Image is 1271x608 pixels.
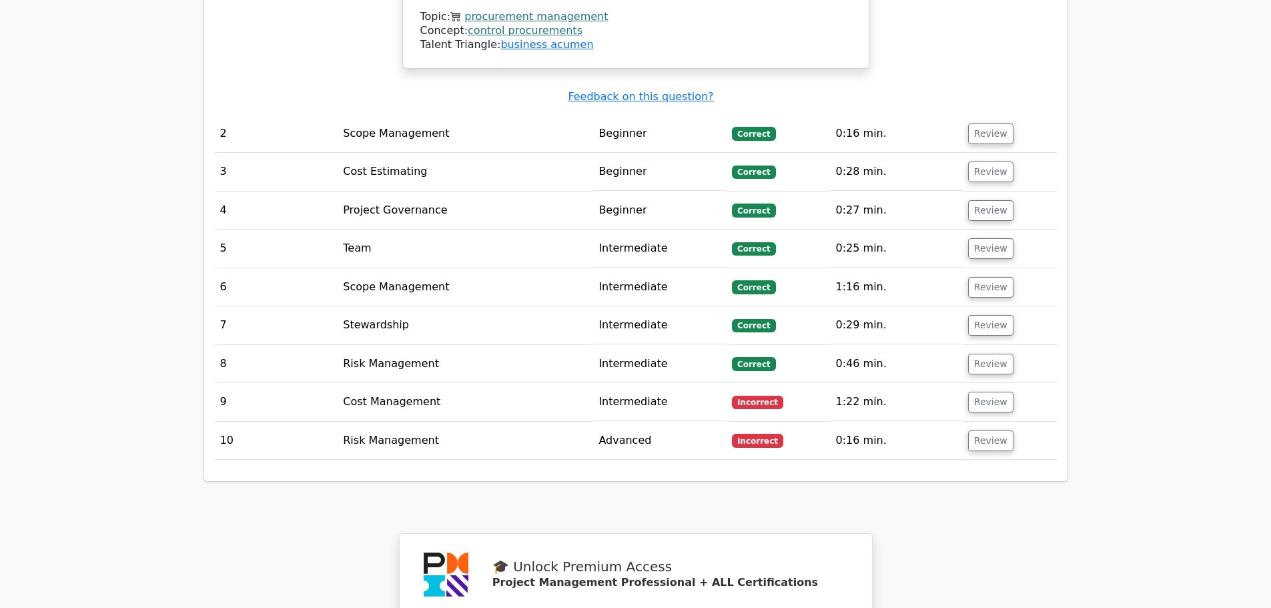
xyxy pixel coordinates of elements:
button: Review [968,238,1013,259]
a: Feedback on this question? [568,90,713,103]
td: Scope Management [338,115,593,153]
td: 5 [215,230,338,268]
td: 4 [215,192,338,230]
button: Review [968,354,1013,374]
button: Review [968,162,1013,182]
span: Correct [732,127,775,140]
td: Advanced [593,422,727,460]
span: Correct [732,204,775,217]
td: Intermediate [593,383,727,421]
td: Risk Management [338,345,593,383]
div: Talent Triangle: [420,10,851,51]
td: 6 [215,268,338,306]
td: 9 [215,383,338,421]
td: Intermediate [593,345,727,383]
td: Intermediate [593,306,727,344]
a: business acumen [500,38,593,51]
button: Review [968,123,1013,144]
button: Review [968,200,1013,221]
a: procurement management [464,10,608,23]
td: 10 [215,422,338,460]
td: Beginner [593,192,727,230]
td: 0:29 min. [831,306,963,344]
span: Correct [732,280,775,294]
td: Cost Management [338,383,593,421]
span: Correct [732,319,775,332]
span: Incorrect [732,434,783,447]
span: Correct [732,166,775,179]
td: Risk Management [338,422,593,460]
div: Topic: [420,10,851,24]
td: 1:16 min. [831,268,963,306]
div: Concept: [420,24,851,38]
button: Review [968,277,1013,298]
td: 7 [215,306,338,344]
td: 2 [215,115,338,153]
span: Correct [732,357,775,370]
td: Beginner [593,153,727,191]
td: 0:16 min. [831,422,963,460]
td: 0:27 min. [831,192,963,230]
td: Scope Management [338,268,593,306]
button: Review [968,392,1013,412]
td: 0:16 min. [831,115,963,153]
td: Intermediate [593,230,727,268]
td: 1:22 min. [831,383,963,421]
td: Beginner [593,115,727,153]
td: Cost Estimating [338,153,593,191]
a: control procurements [468,24,582,37]
span: Correct [732,242,775,256]
button: Review [968,430,1013,451]
td: 0:46 min. [831,345,963,383]
button: Review [968,315,1013,336]
span: Incorrect [732,396,783,409]
td: 0:28 min. [831,153,963,191]
td: Team [338,230,593,268]
td: 8 [215,345,338,383]
td: Intermediate [593,268,727,306]
td: Project Governance [338,192,593,230]
td: 3 [215,153,338,191]
td: 0:25 min. [831,230,963,268]
td: Stewardship [338,306,593,344]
